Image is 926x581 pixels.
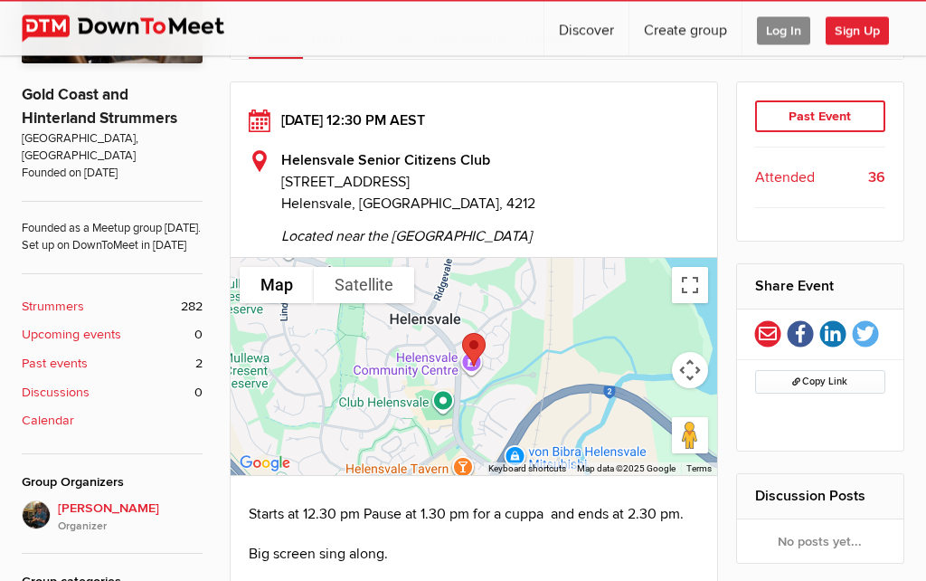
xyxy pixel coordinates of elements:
p: Starts at 12.30 pm Pause at 1.30 pm for a cuppa and ends at 2.30 pm. [249,504,699,526]
b: Past events [22,355,88,375]
span: [STREET_ADDRESS] [281,172,699,194]
a: Gold Coast and Hinterland Strummers [22,86,177,129]
b: Helensvale Senior Citizens Club [281,152,490,170]
button: Copy Link [755,371,886,395]
span: 282 [181,298,203,318]
div: [DATE] 12:30 PM AEST [249,110,699,132]
span: Founded as a Meetup group [DATE]. Set up on DownToMeet in [DATE] [22,202,203,256]
i: Organizer [58,519,203,536]
span: Located near the [GEOGRAPHIC_DATA] [281,215,699,248]
a: Upcoming events 0 [22,326,203,346]
a: Strummers 282 [22,298,203,318]
p: Big screen sing along. [249,544,699,566]
a: Sign Up [826,2,903,56]
a: Create group [629,2,742,56]
button: Map camera controls [672,353,708,389]
a: Log In [742,2,825,56]
span: [PERSON_NAME] [58,500,203,536]
a: Click to see this area on Google Maps [235,452,295,476]
button: Toggle fullscreen view [672,268,708,304]
a: Discover [544,2,628,56]
span: Log In [757,17,810,45]
button: Drag Pegman onto the map to open Street View [672,418,708,454]
span: Helensvale, [GEOGRAPHIC_DATA], 4212 [281,195,535,214]
span: Map data ©2025 Google [577,464,676,474]
img: DownToMeet [22,15,252,43]
b: Upcoming events [22,326,121,346]
b: Calendar [22,412,74,432]
a: Past events 2 [22,355,203,375]
span: Sign Up [826,17,889,45]
span: 0 [194,384,203,404]
a: Calendar [22,412,203,432]
span: Founded on [DATE] [22,166,203,183]
button: Show satellite imagery [314,268,414,304]
b: Strummers [22,298,84,318]
a: [PERSON_NAME]Organizer [22,501,203,536]
b: 36 [868,167,885,189]
h2: Share Event [755,265,886,309]
div: No posts yet... [737,520,904,564]
button: Keyboard shortcuts [488,463,566,476]
img: Google [235,452,295,476]
a: Discussions 0 [22,384,203,404]
button: Show street map [240,268,314,304]
a: Terms [686,464,712,474]
span: Attended [755,167,815,189]
span: Copy Link [792,376,847,388]
div: Group Organizers [22,473,203,493]
a: Discussion Posts [755,488,865,506]
span: 2 [195,355,203,375]
b: Discussions [22,384,90,404]
span: [GEOGRAPHIC_DATA], [GEOGRAPHIC_DATA] [22,131,203,167]
span: 0 [194,326,203,346]
div: Past Event [755,101,886,134]
img: Henk Brent [22,501,51,530]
